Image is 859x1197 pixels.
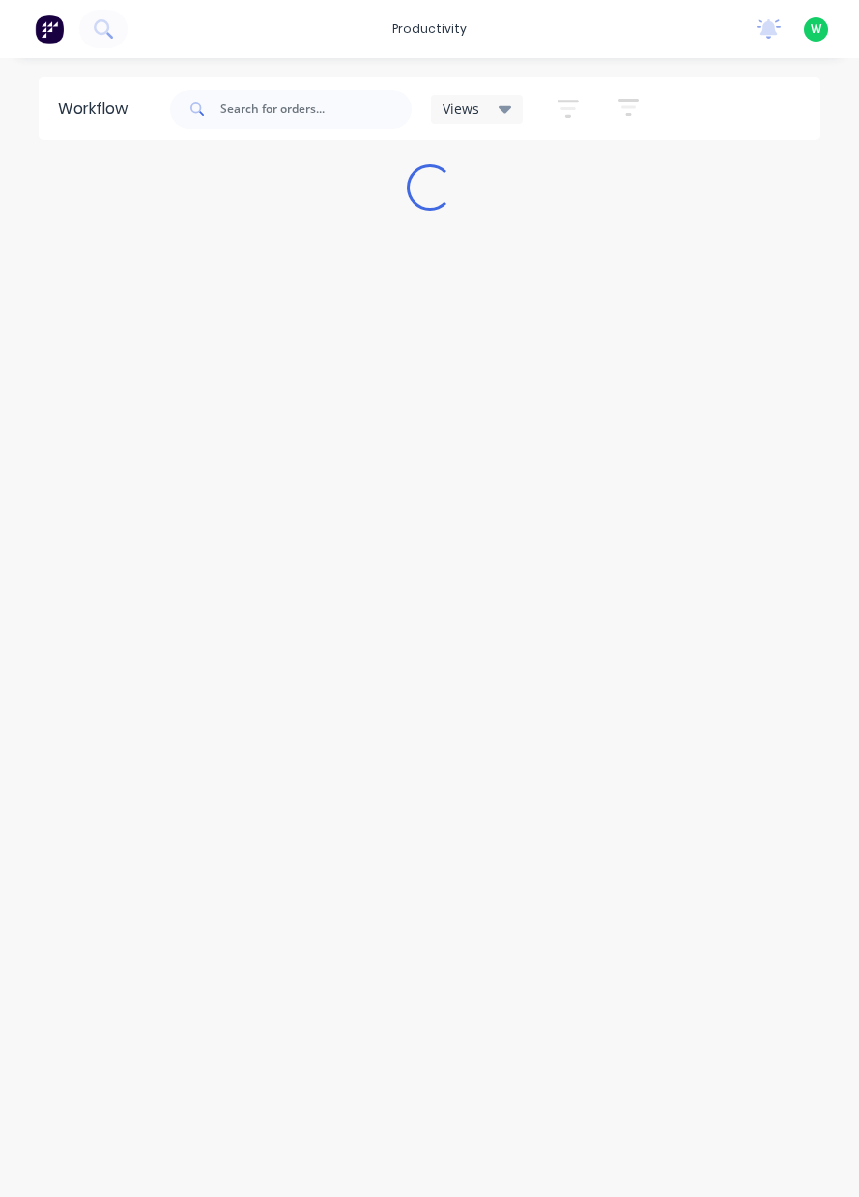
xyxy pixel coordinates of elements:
img: Factory [35,15,64,44]
span: W [811,20,821,38]
div: productivity [383,15,476,44]
input: Search for orders... [220,90,412,129]
div: Workflow [58,98,137,121]
span: Views [443,99,479,119]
